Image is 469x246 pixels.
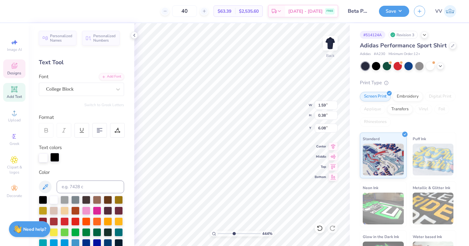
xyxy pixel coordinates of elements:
input: Untitled Design [343,5,374,17]
img: Via Villanueva [444,5,456,17]
span: Add Text [7,94,22,99]
span: FREE [326,9,333,13]
div: Format [39,114,125,121]
div: # 514124A [360,31,385,39]
div: Digital Print [425,92,456,101]
div: Back [326,53,334,58]
span: 444 % [262,231,272,236]
span: Adidas Performance Sport Shirt [360,42,447,49]
img: Standard [363,144,404,175]
img: Puff Ink [413,144,454,175]
span: Top [315,165,326,169]
span: Designs [7,71,21,76]
span: Image AI [7,47,22,52]
span: $63.39 [218,8,231,15]
span: Greek [10,141,19,146]
div: Color [39,169,124,176]
div: Embroidery [393,92,423,101]
div: Foil [434,105,449,114]
span: Personalized Names [50,34,73,43]
input: – – [172,5,197,17]
span: Personalized Numbers [93,34,116,43]
div: Print Type [360,79,456,86]
span: $2,535.60 [239,8,259,15]
span: Upload [8,118,21,123]
span: Clipart & logos [3,165,25,175]
div: Revision 3 [388,31,418,39]
span: # A230 [374,51,385,57]
span: Decorate [7,193,22,198]
img: Metallic & Glitter Ink [413,193,454,224]
span: Center [315,144,326,149]
span: Middle [315,154,326,159]
span: Glow in the Dark Ink [363,233,399,240]
div: Screen Print [360,92,391,101]
div: Rhinestones [360,117,391,127]
label: Text colors [39,144,62,151]
span: Bottom [315,175,326,179]
span: Standard [363,135,380,142]
button: Switch to Greek Letters [84,102,124,107]
img: Back [324,37,337,50]
span: Puff Ink [413,135,426,142]
span: Neon Ink [363,184,378,191]
span: [DATE] - [DATE] [288,8,323,15]
a: VV [435,5,456,17]
img: Neon Ink [363,193,404,224]
span: Water based Ink [413,233,442,240]
div: Applique [360,105,385,114]
button: Save [379,6,409,17]
strong: Need help? [23,226,46,232]
div: Text Tool [39,58,124,67]
input: e.g. 7428 c [57,181,124,193]
div: Vinyl [415,105,432,114]
span: Metallic & Glitter Ink [413,184,450,191]
span: Adidas [360,51,371,57]
div: Add Font [99,73,124,80]
div: Transfers [387,105,413,114]
label: Font [39,73,48,80]
span: VV [435,8,442,15]
span: Minimum Order: 12 + [388,51,420,57]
